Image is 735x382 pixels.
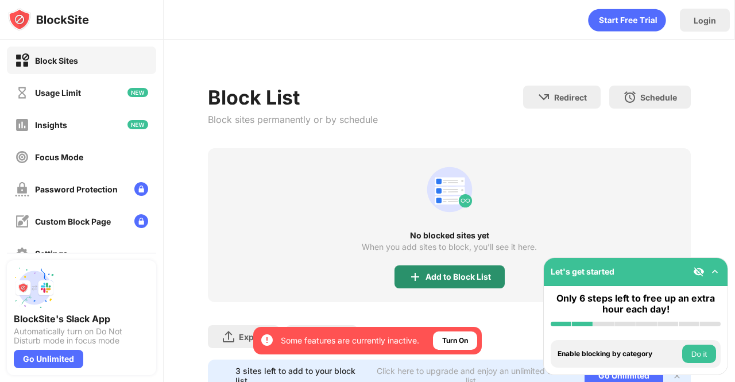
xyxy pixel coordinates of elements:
[14,313,149,325] div: BlockSite's Slack App
[15,53,29,68] img: block-on.svg
[551,267,614,276] div: Let's get started
[425,272,491,281] div: Add to Block List
[208,231,691,240] div: No blocked sites yet
[35,56,78,65] div: Block Sites
[554,92,587,102] div: Redirect
[35,184,118,194] div: Password Protection
[8,8,89,31] img: logo-blocksite.svg
[14,350,83,368] div: Go Unlimited
[35,249,68,258] div: Settings
[15,182,29,196] img: password-protection-off.svg
[239,332,265,342] div: Export
[682,345,716,363] button: Do it
[588,9,666,32] div: animation
[15,150,29,164] img: focus-off.svg
[35,152,83,162] div: Focus Mode
[208,114,378,125] div: Block sites permanently or by schedule
[362,242,537,252] div: When you add sites to block, you’ll see it here.
[14,267,55,308] img: push-slack.svg
[442,335,468,346] div: Turn On
[208,86,378,109] div: Block List
[281,335,419,346] div: Some features are currently inactive.
[551,293,721,315] div: Only 6 steps left to free up an extra hour each day!
[558,350,679,358] div: Enable blocking by category
[15,86,29,100] img: time-usage-off.svg
[15,214,29,229] img: customize-block-page-off.svg
[134,182,148,196] img: lock-menu.svg
[672,371,682,380] img: x-button.svg
[35,88,81,98] div: Usage Limit
[35,120,67,130] div: Insights
[14,327,149,345] div: Automatically turn on Do Not Disturb mode in focus mode
[640,92,677,102] div: Schedule
[709,266,721,277] img: omni-setup-toggle.svg
[134,214,148,228] img: lock-menu.svg
[35,217,111,226] div: Custom Block Page
[15,118,29,132] img: insights-off.svg
[127,88,148,97] img: new-icon.svg
[15,246,29,261] img: settings-off.svg
[422,162,477,217] div: animation
[693,266,705,277] img: eye-not-visible.svg
[694,16,716,25] div: Login
[127,120,148,129] img: new-icon.svg
[260,333,274,347] img: error-circle-white.svg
